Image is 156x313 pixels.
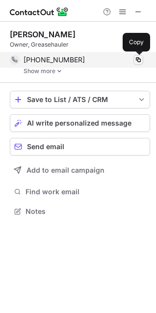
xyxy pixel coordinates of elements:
[24,55,85,64] span: [PHONE_NUMBER]
[10,161,150,179] button: Add to email campaign
[10,114,150,132] button: AI write personalized message
[27,143,64,151] span: Send email
[10,29,76,39] div: [PERSON_NAME]
[10,138,150,156] button: Send email
[10,205,150,218] button: Notes
[10,40,150,49] div: Owner, Greasehauler
[26,166,104,174] span: Add to email campaign
[27,119,131,127] span: AI write personalized message
[24,68,150,75] a: Show more
[10,185,150,199] button: Find work email
[10,6,69,18] img: ContactOut v5.3.10
[26,187,146,196] span: Find work email
[26,207,146,216] span: Notes
[10,91,150,108] button: save-profile-one-click
[56,68,62,75] img: -
[27,96,133,104] div: Save to List / ATS / CRM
